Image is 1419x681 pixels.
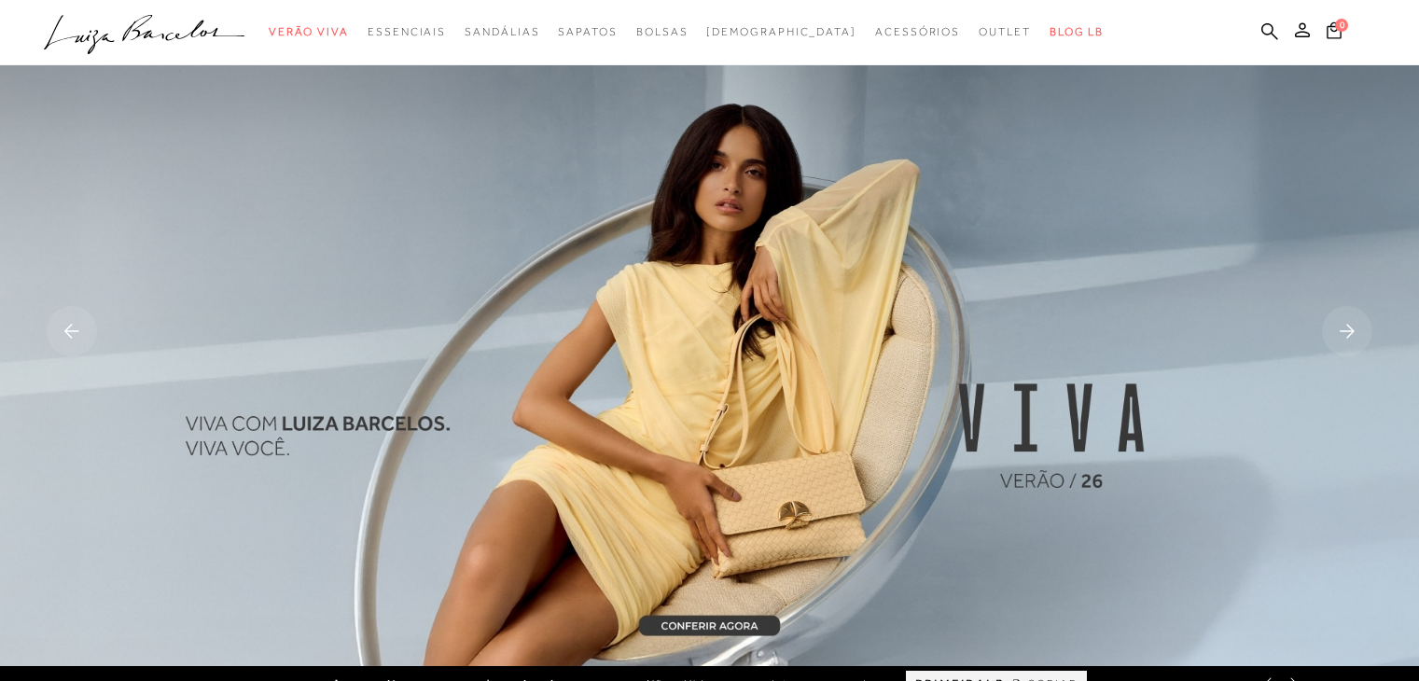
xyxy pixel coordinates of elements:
a: categoryNavScreenReaderText [558,15,617,49]
a: categoryNavScreenReaderText [465,15,539,49]
a: categoryNavScreenReaderText [979,15,1031,49]
span: Acessórios [875,25,960,38]
a: BLOG LB [1050,15,1104,49]
span: Sandálias [465,25,539,38]
a: noSubCategoriesText [706,15,856,49]
span: 0 [1335,19,1348,32]
span: Sapatos [558,25,617,38]
span: [DEMOGRAPHIC_DATA] [706,25,856,38]
a: categoryNavScreenReaderText [368,15,446,49]
span: Essenciais [368,25,446,38]
a: categoryNavScreenReaderText [636,15,689,49]
a: categoryNavScreenReaderText [269,15,349,49]
span: Bolsas [636,25,689,38]
a: categoryNavScreenReaderText [875,15,960,49]
span: BLOG LB [1050,25,1104,38]
span: Outlet [979,25,1031,38]
span: Verão Viva [269,25,349,38]
button: 0 [1321,21,1347,46]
